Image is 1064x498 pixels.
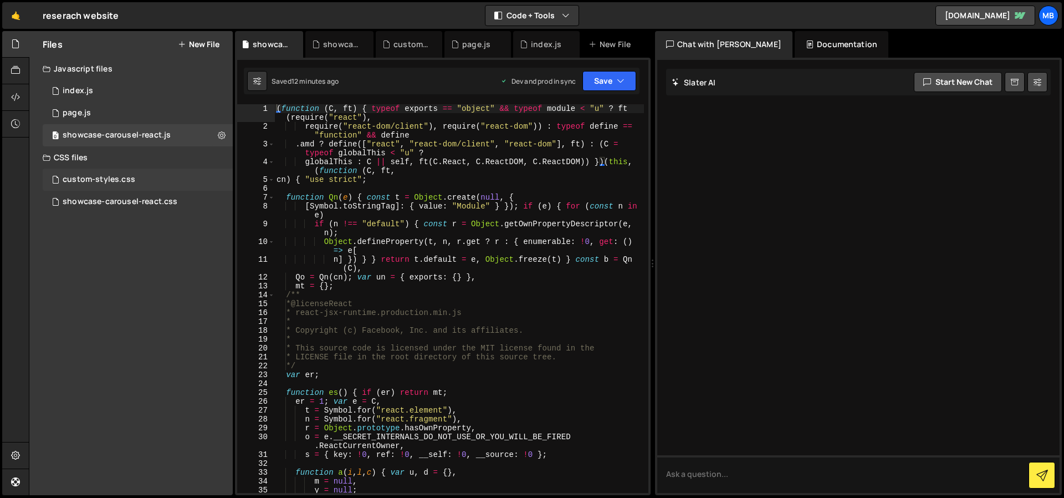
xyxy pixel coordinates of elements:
div: 25 [237,388,275,397]
div: 12 minutes ago [291,77,339,86]
div: 19 [237,335,275,344]
h2: Files [43,38,63,50]
div: 11 [237,255,275,273]
div: 8 [237,202,275,220]
div: 22 [237,362,275,370]
a: [DOMAIN_NAME] [935,6,1035,26]
div: 7 [237,193,275,202]
div: showcase-carousel-react.js [63,130,171,140]
div: custom-styles.css [393,39,429,50]
div: 10476/45224.css [43,191,233,213]
div: 10476/23772.js [43,102,233,124]
div: 30 [237,433,275,450]
div: 23 [237,370,275,379]
div: reserach website [43,9,119,22]
div: 29 [237,424,275,433]
div: 32 [237,459,275,468]
div: 33 [237,468,275,477]
a: MB [1039,6,1058,26]
div: 18 [237,326,275,335]
div: 17 [237,317,275,326]
div: 31 [237,450,275,459]
div: 35 [237,486,275,495]
div: 28 [237,415,275,424]
div: Saved [272,77,339,86]
div: 24 [237,379,275,388]
button: New File [178,40,219,49]
div: 27 [237,406,275,415]
div: 9 [237,220,275,237]
div: 15 [237,299,275,308]
div: 4 [237,157,275,175]
a: 🤙 [2,2,29,29]
div: showcase-carousel-react.css [323,39,360,50]
div: index.js [531,39,561,50]
div: index.js [63,86,93,96]
div: 14 [237,291,275,299]
span: 0 [52,132,59,141]
div: page.js [462,39,490,50]
div: 20 [237,344,275,353]
button: Start new chat [914,72,1002,92]
div: 26 [237,397,275,406]
div: Chat with [PERSON_NAME] [655,31,792,58]
div: 10 [237,237,275,255]
button: Code + Tools [485,6,579,26]
h2: Slater AI [672,77,716,88]
div: 12 [237,273,275,282]
div: Dev and prod in sync [500,77,576,86]
div: Javascript files [29,58,233,80]
div: 6 [237,184,275,193]
div: 10476/38631.css [43,169,233,191]
div: 3 [237,140,275,157]
div: New File [589,39,635,50]
div: showcase-carousel-react.js [253,39,290,50]
div: page.js [63,108,91,118]
div: 1 [237,104,275,122]
div: 2 [237,122,275,140]
div: 10476/45223.js [43,124,233,146]
div: 21 [237,353,275,362]
div: Documentation [795,31,888,58]
div: custom-styles.css [63,175,135,185]
button: Save [582,71,636,91]
div: showcase-carousel-react.css [63,197,177,207]
div: 10476/23765.js [43,80,233,102]
div: 13 [237,282,275,291]
div: 34 [237,477,275,486]
div: CSS files [29,146,233,169]
div: 5 [237,175,275,184]
div: 16 [237,308,275,317]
